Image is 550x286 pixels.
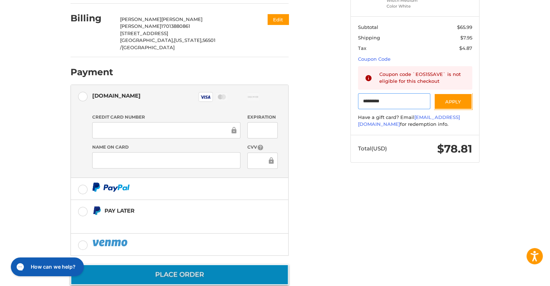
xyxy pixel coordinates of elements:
[437,142,472,155] span: $78.81
[92,206,101,215] img: Pay Later icon
[71,13,113,24] h2: Billing
[247,114,277,120] label: Expiration
[358,35,380,40] span: Shipping
[358,24,378,30] span: Subtotal
[120,16,161,22] span: [PERSON_NAME]
[358,45,366,51] span: Tax
[92,183,130,192] img: PayPal icon
[161,23,190,29] span: 17013880861
[122,44,175,50] span: [GEOGRAPHIC_DATA]
[7,255,86,279] iframe: Gorgias live chat messenger
[120,37,216,50] span: 56501 /
[92,238,129,247] img: PayPal icon
[92,144,240,150] label: Name on Card
[247,144,277,151] label: CVV
[120,37,174,43] span: [GEOGRAPHIC_DATA],
[92,90,141,102] div: [DOMAIN_NAME]
[379,71,465,85] div: Coupon code `EOS15SAVE` is not eligible for this checkout
[71,264,289,285] button: Place Order
[105,205,243,217] div: Pay Later
[120,30,168,36] span: [STREET_ADDRESS]
[92,218,243,225] iframe: PayPal Message 1
[120,23,161,29] span: [PERSON_NAME]
[460,35,472,40] span: $7.95
[92,114,240,120] label: Credit Card Number
[71,67,113,78] h2: Payment
[161,16,202,22] span: [PERSON_NAME]
[358,56,391,62] a: Coupon Code
[457,24,472,30] span: $65.99
[387,3,442,9] li: Color White
[268,14,289,25] button: Edit
[358,93,431,110] input: Gift Certificate or Coupon Code
[358,114,472,128] div: Have a gift card? Email for redemption info.
[174,37,202,43] span: [US_STATE],
[358,145,387,152] span: Total (USD)
[434,93,472,110] button: Apply
[459,45,472,51] span: $4.87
